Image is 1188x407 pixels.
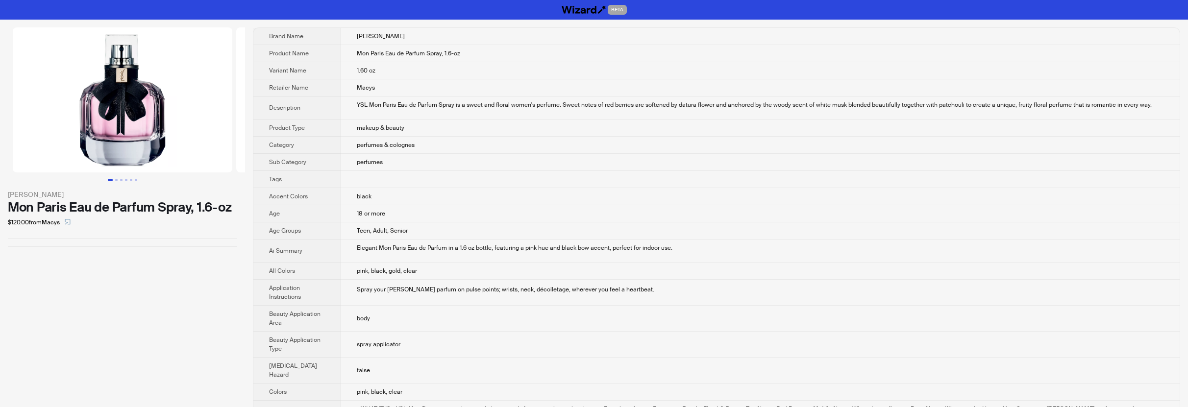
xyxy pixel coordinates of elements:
span: 18 or more [357,210,385,217]
div: Mon Paris Eau de Parfum Spray, 1.6-oz [8,200,237,215]
div: $120.00 from Macys [8,215,237,230]
span: Teen, Adult, Senior [357,227,408,235]
span: false [357,366,370,374]
span: [PERSON_NAME] [357,32,405,40]
span: black [357,192,371,200]
div: YSL Mon Paris Eau de Parfum Spray is a sweet and floral women's perfume. Sweet notes of red berri... [357,100,1164,109]
span: pink, black, gold, clear [357,267,417,275]
span: Sub Category [269,158,306,166]
span: Beauty Application Type [269,336,321,353]
span: Variant Name [269,67,306,74]
button: Go to slide 5 [130,179,132,181]
span: Age [269,210,280,217]
span: pink, black, clear [357,388,402,396]
span: Tags [269,175,282,183]
span: perfumes [357,158,383,166]
span: 1.60 oz [357,67,375,74]
button: Go to slide 2 [115,179,118,181]
span: perfumes & colognes [357,141,415,149]
div: Elegant Mon Paris Eau de Parfum in a 1.6 oz bottle, featuring a pink hue and black bow accent, pe... [357,243,1164,252]
span: BETA [608,5,627,15]
span: Accent Colors [269,192,308,200]
span: Colors [269,388,287,396]
span: Mon Paris Eau de Parfum Spray, 1.6-oz [357,49,460,57]
span: select [65,219,71,225]
button: Go to slide 1 [108,179,113,181]
span: Product Name [269,49,309,57]
span: Beauty Application Area [269,310,321,327]
span: Brand Name [269,32,303,40]
span: body [357,314,370,322]
span: All Colors [269,267,295,275]
span: [MEDICAL_DATA] Hazard [269,362,317,379]
img: Mon Paris Eau de Parfum Spray, 1.6-oz 1.60 oz image 2 [236,27,456,172]
span: Product Type [269,124,305,132]
div: [PERSON_NAME] [8,189,237,200]
button: Go to slide 6 [135,179,137,181]
span: Ai Summary [269,247,302,255]
img: Mon Paris Eau de Parfum Spray, 1.6-oz 1.60 oz image 1 [13,27,232,172]
span: Category [269,141,294,149]
span: Description [269,104,300,112]
span: Macys [357,84,375,92]
span: Retailer Name [269,84,308,92]
div: Spray your Yves Saint Laurent parfum on pulse points; wrists, neck, décolletage, wherever you fee... [357,285,1164,294]
span: Age Groups [269,227,301,235]
span: makeup & beauty [357,124,404,132]
span: spray applicator [357,340,400,348]
span: Application Instructions [269,284,301,301]
button: Go to slide 3 [120,179,123,181]
button: Go to slide 4 [125,179,127,181]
